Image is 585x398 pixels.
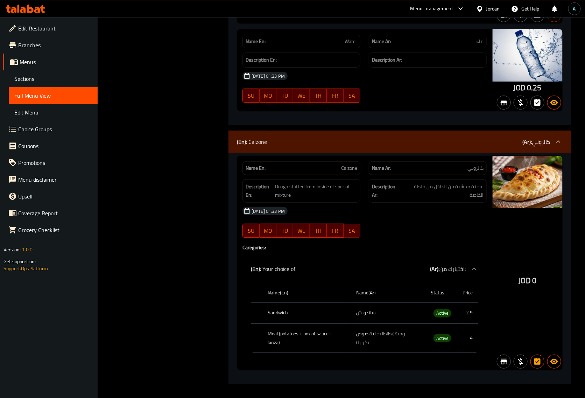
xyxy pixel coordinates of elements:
[3,154,98,171] a: Promotions
[3,257,36,266] span: Get support on:
[430,264,439,274] b: (Ar):
[18,41,92,49] span: Branches
[346,226,358,236] span: SA
[425,283,457,303] th: Status
[242,258,487,280] div: (En): Your choice of:(Ar):اختيارك من:
[3,20,98,37] a: Edit Restaurant
[246,56,277,64] strong: Description En:
[467,165,484,172] span: كالزوني
[251,265,296,273] p: Your choice of:
[237,138,267,146] p: Calzone
[344,89,360,103] button: SA
[9,104,98,121] a: Edit Menu
[372,56,402,64] strong: Description Ar:
[242,224,260,238] button: SU
[279,91,290,101] span: TU
[279,226,290,236] span: TU
[327,89,344,103] button: FR
[296,226,307,236] span: WE
[327,224,344,238] button: FR
[330,91,341,101] span: FR
[514,81,526,95] span: JOD
[522,138,550,146] p: كالزوني
[260,224,276,238] button: MO
[18,142,92,150] span: Coupons
[18,24,92,33] span: Edit Restaurant
[3,222,98,238] a: Grocery Checklist
[3,54,98,70] a: Menus
[246,91,257,101] span: SU
[14,108,92,117] span: Edit Menu
[351,323,425,352] td: وجبة(بطاطا+علبة صوص +كينزا)
[3,37,98,54] a: Branches
[3,264,48,273] a: Support.OpsPlatform
[14,91,92,100] span: Full Menu View
[3,205,98,222] a: Coverage Report
[344,224,360,238] button: SA
[532,274,536,287] span: 0
[372,165,391,172] strong: Name Ar:
[249,73,288,79] span: [DATE] 01:33 PM
[372,38,391,45] strong: Name Ar:
[296,91,307,101] span: WE
[9,70,98,87] a: Sections
[3,188,98,205] a: Upsell
[18,159,92,167] span: Promotions
[237,137,247,147] b: (En):
[434,334,451,342] span: Active
[439,264,466,274] span: اختيارك من:
[310,224,327,238] button: TH
[310,89,327,103] button: TH
[20,58,92,66] span: Menus
[457,323,478,352] td: 4
[251,283,478,353] table: choices table
[346,91,358,101] span: SA
[514,355,528,369] button: Purchased item
[547,96,561,110] button: Available
[14,75,92,83] span: Sections
[345,38,357,45] span: Water
[493,156,563,208] img: %D9%83%D8%A7%D9%84%D8%B2%D9%88%D9%86%D9%8A638924204123844884.jpg
[262,303,351,323] th: Sandwich
[313,226,324,236] span: TH
[3,121,98,138] a: Choice Groups
[251,264,261,274] b: (En):
[260,89,276,103] button: MO
[246,226,257,236] span: SU
[228,131,571,153] div: (En): Calzone(Ar):كالزوني
[530,355,544,369] button: Has choices
[249,208,288,215] span: [DATE] 01:33 PM
[18,175,92,184] span: Menu disclaimer
[530,96,544,110] button: Not has choices
[246,182,274,200] strong: Description En:
[276,224,293,238] button: TU
[372,182,401,200] strong: Description Ar:
[18,192,92,201] span: Upsell
[293,89,310,103] button: WE
[457,283,478,303] th: Price
[351,283,425,303] th: Name(Ar)
[341,165,357,172] span: Calzone
[246,165,266,172] strong: Name En:
[410,5,453,13] div: Menu-management
[527,81,542,95] span: 0.25
[18,125,92,133] span: Choice Groups
[3,138,98,154] a: Coupons
[313,91,324,101] span: TH
[242,244,487,251] h4: Caregories:
[497,96,511,110] button: Not branch specific item
[262,283,351,303] th: Name(En)
[276,89,293,103] button: TU
[262,226,274,236] span: MO
[402,182,484,200] span: عجينة محشية من الداخل من خلطة الخاصة
[522,137,532,147] b: (Ar):
[434,309,451,317] div: Active
[573,5,576,13] span: A
[547,355,561,369] button: Available
[497,355,511,369] button: Not branch specific item
[18,226,92,234] span: Grocery Checklist
[262,91,274,101] span: MO
[262,323,351,352] th: Meal (potatoes + box of sauce + kinza)
[293,224,310,238] button: WE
